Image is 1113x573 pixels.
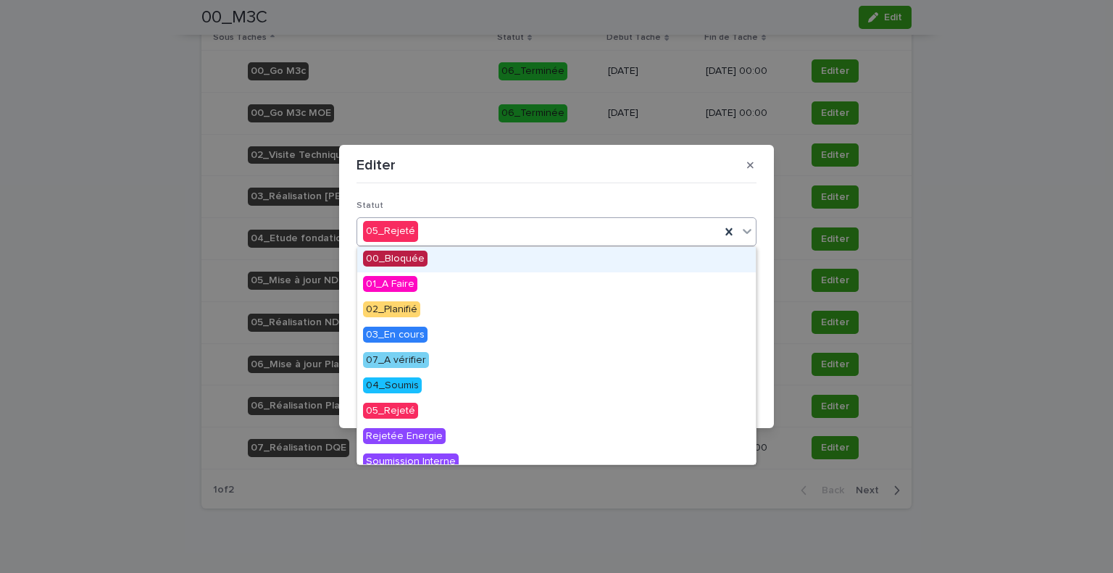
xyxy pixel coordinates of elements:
[357,201,383,210] span: Statut
[357,424,756,450] div: Rejetée Energie
[357,247,756,272] div: 00_Bloquée
[357,374,756,399] div: 04_Soumis
[357,348,756,374] div: 07_A vérifier
[357,298,756,323] div: 02_Planifié
[357,272,756,298] div: 01_A Faire
[357,450,756,475] div: Soumission Interne
[363,403,418,419] span: 05_Rejeté
[363,453,459,469] span: Soumission Interne
[363,251,428,267] span: 00_Bloquée
[363,276,417,292] span: 01_A Faire
[357,399,756,424] div: 05_Rejeté
[357,156,396,174] p: Editer
[363,352,429,368] span: 07_A vérifier
[363,327,428,343] span: 03_En cours
[363,428,446,444] span: Rejetée Energie
[363,221,418,242] div: 05_Rejeté
[363,301,420,317] span: 02_Planifié
[357,323,756,348] div: 03_En cours
[363,377,422,393] span: 04_Soumis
